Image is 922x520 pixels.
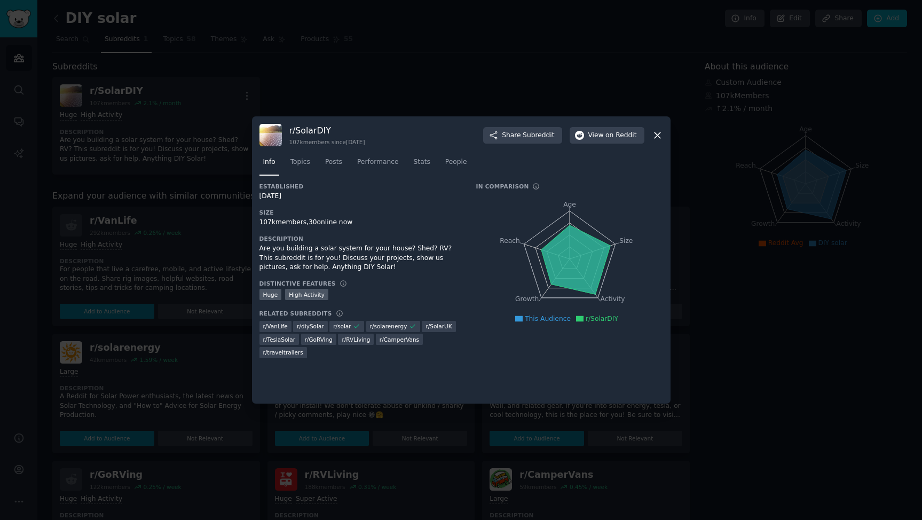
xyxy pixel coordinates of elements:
span: Performance [357,157,399,167]
span: People [445,157,467,167]
button: ShareSubreddit [483,127,562,144]
span: Stats [414,157,430,167]
h3: Established [259,183,461,190]
tspan: Age [563,201,576,208]
span: Posts [325,157,342,167]
span: r/ VanLife [263,322,288,330]
tspan: Size [619,237,633,245]
span: r/ solarenergy [370,322,407,330]
span: Subreddit [523,131,554,140]
h3: In Comparison [476,183,529,190]
div: High Activity [285,289,328,300]
h3: Distinctive Features [259,280,336,287]
div: Are you building a solar system for your house? Shed? RV? This subreddit is for you! Discuss your... [259,244,461,272]
span: Share [502,131,554,140]
a: Info [259,154,279,176]
span: View [588,131,637,140]
span: r/ CamperVans [380,336,419,343]
button: Viewon Reddit [570,127,644,144]
span: r/ traveltrailers [263,349,303,356]
span: on Reddit [605,131,636,140]
a: Performance [353,154,403,176]
img: SolarDIY [259,124,282,146]
span: Topics [290,157,310,167]
span: This Audience [525,315,571,322]
div: 107k members, 30 online now [259,218,461,227]
span: r/ diySolar [297,322,324,330]
span: r/ SolarUK [425,322,452,330]
span: r/SolarDIY [586,315,618,322]
h3: Related Subreddits [259,310,332,317]
tspan: Growth [515,296,539,303]
span: r/ TeslaSolar [263,336,296,343]
h3: Description [259,235,461,242]
span: r/ solar [333,322,351,330]
a: Stats [410,154,434,176]
tspan: Reach [500,237,520,245]
div: Huge [259,289,282,300]
div: [DATE] [259,192,461,201]
div: 107k members since [DATE] [289,138,365,146]
h3: Size [259,209,461,216]
span: r/ RVLiving [342,336,370,343]
tspan: Activity [600,296,625,303]
h3: r/ SolarDIY [289,125,365,136]
span: Info [263,157,275,167]
a: Topics [287,154,314,176]
a: Posts [321,154,346,176]
a: People [442,154,471,176]
span: r/ GoRVing [305,336,333,343]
